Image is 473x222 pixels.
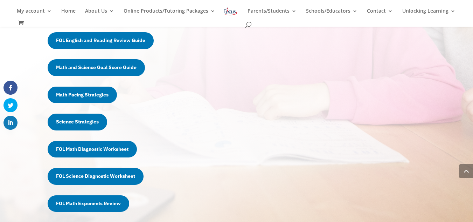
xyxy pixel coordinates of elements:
a: Parents/Students [248,8,297,20]
a: My account [17,8,52,20]
a: Home [61,8,76,20]
a: Math Pacing Strategies [48,87,117,103]
a: About Us [85,8,114,20]
a: FOL Math Diagnostic Worksheet [48,141,137,158]
a: FOL Math Exponents Review [48,195,129,212]
img: Focus on Learning [223,6,238,16]
a: FOL Science Diagnostic Worksheet [48,168,144,185]
a: Online Products/Tutoring Packages [124,8,215,20]
a: Math and Science Goal Score Guide [48,59,145,76]
a: Contact [367,8,393,20]
a: FOL English and Reading Review Guide [48,32,154,49]
a: Schools/Educators [306,8,357,20]
a: Unlocking Learning [402,8,455,20]
a: Science Strategies [48,114,107,130]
